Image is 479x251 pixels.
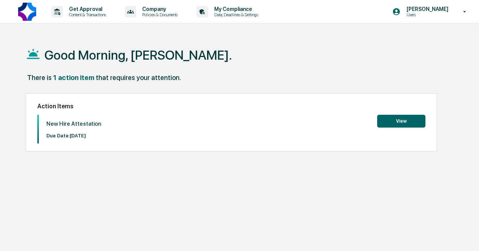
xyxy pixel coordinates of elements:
[208,12,262,17] p: Data, Deadlines & Settings
[27,74,52,82] div: There is
[136,12,181,17] p: Policies & Documents
[377,115,425,128] button: View
[96,74,181,82] div: that requires your attention.
[63,12,110,17] p: Content & Transactions
[46,120,101,127] p: New Hire Attestation
[37,103,425,110] h2: Action Items
[18,3,36,21] img: logo
[53,74,94,82] div: 1 action item
[45,48,232,63] h1: Good Morning, [PERSON_NAME].
[63,6,110,12] p: Get Approval
[401,12,452,17] p: Users
[377,117,425,124] a: View
[208,6,262,12] p: My Compliance
[46,133,101,139] p: Due Date: [DATE]
[136,6,181,12] p: Company
[401,6,452,12] p: [PERSON_NAME]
